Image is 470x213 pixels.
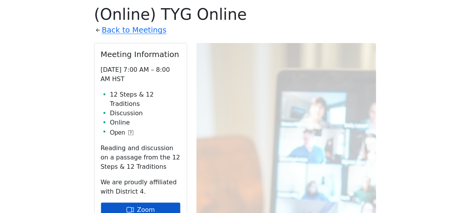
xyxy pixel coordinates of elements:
li: Online [110,118,181,127]
p: We are proudly affiliated with District 4. [101,178,181,196]
li: Discussion [110,109,181,118]
button: Open [110,128,133,137]
li: 12 Steps & 12 Traditions [110,90,181,109]
a: Back to Meetings [102,24,167,37]
p: [DATE] 7:00 AM – 8:00 AM HST [101,65,181,84]
h2: Meeting Information [101,50,181,59]
span: Open [110,128,125,137]
p: Reading and discussion on a passage from the 12 Steps & 12 Traditions [101,144,181,171]
h1: (Online) TYG Online [94,5,376,24]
